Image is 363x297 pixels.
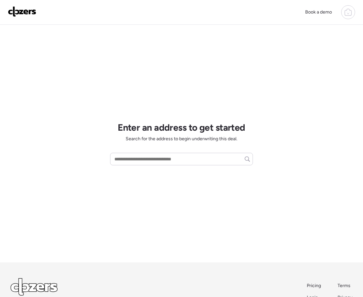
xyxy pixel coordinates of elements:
[11,278,58,296] img: Logo Light
[126,136,237,142] span: Search for the address to begin underwriting this deal.
[8,6,36,17] img: Logo
[338,282,352,289] a: Terms
[118,122,245,133] h1: Enter an address to get started
[338,283,350,288] span: Terms
[305,9,332,15] span: Book a demo
[307,282,322,289] a: Pricing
